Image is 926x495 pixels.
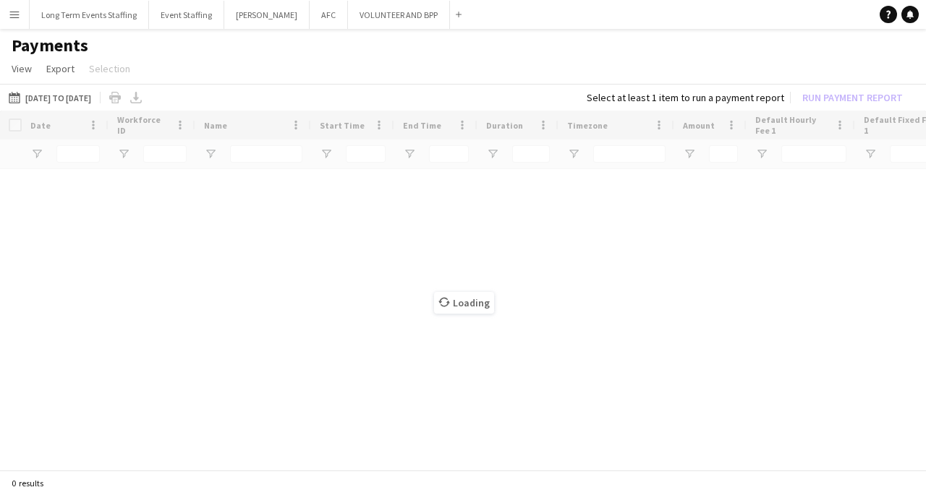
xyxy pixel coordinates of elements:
span: Loading [434,292,494,314]
a: View [6,59,38,78]
button: VOLUNTEER AND BPP [348,1,450,29]
span: View [12,62,32,75]
button: [PERSON_NAME] [224,1,310,29]
button: [DATE] to [DATE] [6,89,94,106]
button: AFC [310,1,348,29]
div: Select at least 1 item to run a payment report [587,91,784,104]
button: Event Staffing [149,1,224,29]
span: Export [46,62,75,75]
button: Long Term Events Staffing [30,1,149,29]
a: Export [41,59,80,78]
